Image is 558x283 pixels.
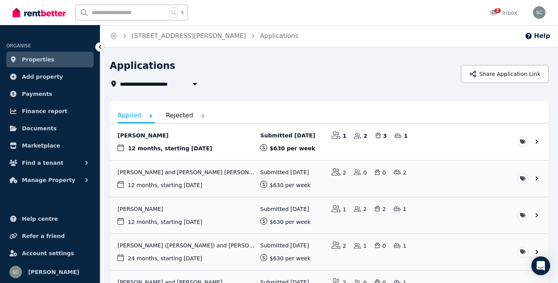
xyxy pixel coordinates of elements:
a: Properties [6,52,94,67]
a: Refer a friend [6,228,94,244]
a: [STREET_ADDRESS][PERSON_NAME] [132,32,246,40]
span: Refer a friend [22,231,65,241]
span: ORGANISE [6,43,31,49]
span: [PERSON_NAME] [28,267,79,277]
a: Documents [6,121,94,136]
a: Add property [6,69,94,85]
a: Applications [260,32,299,40]
a: Marketplace [6,138,94,153]
span: k [181,9,184,16]
span: 0 [199,113,207,119]
img: susan campbell [9,266,22,278]
div: Inbox [490,9,517,17]
nav: Breadcrumb [100,25,308,47]
span: Marketplace [22,141,60,150]
h1: Applications [110,59,175,72]
button: Share Application Link [461,65,549,83]
span: Help centre [22,214,58,224]
span: Account settings [22,249,74,258]
a: View application: Penny Gillett [110,197,549,234]
a: View application: Katrina Taranec (Tibaldi) and Jake Taranec [110,234,549,270]
span: Properties [22,55,54,64]
span: Finance report [22,106,67,116]
button: Manage Property [6,172,94,188]
button: Find a tenant [6,155,94,171]
span: Manage Property [22,175,75,185]
span: 2 [495,8,501,13]
a: Account settings [6,245,94,261]
button: Help [525,31,550,41]
a: Applied [118,109,155,123]
span: Payments [22,89,52,99]
img: RentBetter [13,7,66,18]
span: Find a tenant [22,158,63,168]
a: Finance report [6,103,94,119]
div: Open Intercom Messenger [531,256,550,275]
span: Add property [22,72,63,81]
a: Rejected [166,109,207,122]
a: Help centre [6,211,94,227]
span: Documents [22,124,57,133]
img: susan campbell [533,6,545,19]
span: 6 [147,113,155,119]
a: Payments [6,86,94,102]
a: View application: Melinda Naidu [110,124,549,160]
a: View application: Kwan Ngai Chan and Shi Ying Bonnie Yau [110,160,549,197]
